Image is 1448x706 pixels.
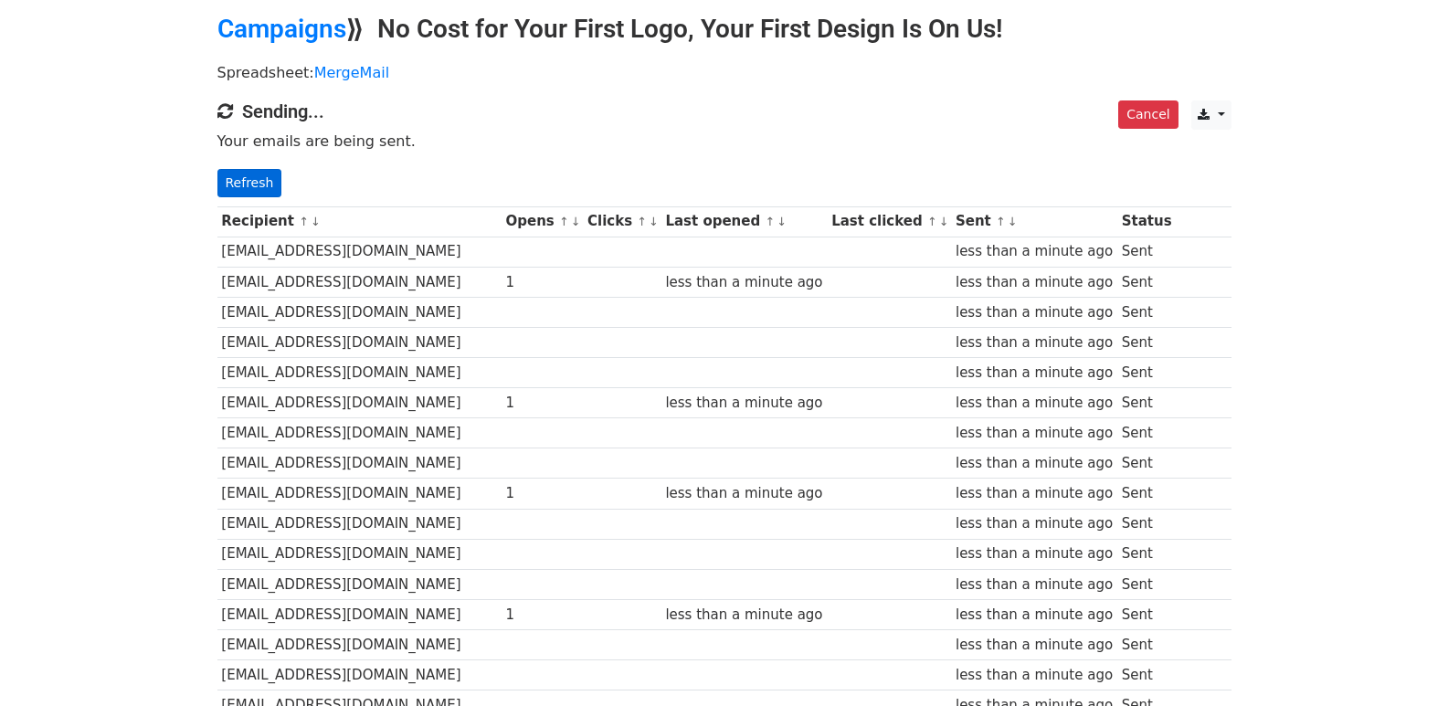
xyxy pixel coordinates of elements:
div: less than a minute ago [956,453,1113,474]
td: [EMAIL_ADDRESS][DOMAIN_NAME] [217,358,502,388]
td: [EMAIL_ADDRESS][DOMAIN_NAME] [217,629,502,659]
td: Sent [1117,358,1176,388]
div: less than a minute ago [956,513,1113,534]
div: less than a minute ago [956,393,1113,414]
div: 1 [505,272,578,293]
div: less than a minute ago [956,574,1113,595]
td: [EMAIL_ADDRESS][DOMAIN_NAME] [217,327,502,357]
h4: Sending... [217,100,1231,122]
th: Last opened [661,206,828,237]
a: Cancel [1118,100,1178,129]
td: [EMAIL_ADDRESS][DOMAIN_NAME] [217,297,502,327]
div: less than a minute ago [956,635,1113,656]
div: less than a minute ago [956,332,1113,353]
td: [EMAIL_ADDRESS][DOMAIN_NAME] [217,539,502,569]
a: Campaigns [217,14,346,44]
td: [EMAIL_ADDRESS][DOMAIN_NAME] [217,479,502,509]
div: less than a minute ago [956,272,1113,293]
td: [EMAIL_ADDRESS][DOMAIN_NAME] [217,388,502,418]
a: ↓ [1008,215,1018,228]
th: Last clicked [827,206,951,237]
td: [EMAIL_ADDRESS][DOMAIN_NAME] [217,660,502,690]
a: MergeMail [314,64,389,81]
td: Sent [1117,660,1176,690]
td: Sent [1117,599,1176,629]
a: ↑ [637,215,647,228]
a: ↑ [299,215,309,228]
div: 1 [505,605,578,626]
td: Sent [1117,448,1176,479]
td: [EMAIL_ADDRESS][DOMAIN_NAME] [217,267,502,297]
td: Sent [1117,539,1176,569]
div: less than a minute ago [665,605,822,626]
a: ↑ [927,215,937,228]
a: ↑ [996,215,1006,228]
a: ↓ [571,215,581,228]
th: Recipient [217,206,502,237]
td: Sent [1117,388,1176,418]
td: Sent [1117,237,1176,267]
div: less than a minute ago [956,423,1113,444]
a: ↓ [939,215,949,228]
div: less than a minute ago [956,543,1113,564]
th: Sent [951,206,1117,237]
td: [EMAIL_ADDRESS][DOMAIN_NAME] [217,509,502,539]
a: ↓ [311,215,321,228]
h2: ⟫ No Cost for Your First Logo, Your First Design Is On Us! [217,14,1231,45]
td: [EMAIL_ADDRESS][DOMAIN_NAME] [217,448,502,479]
td: Sent [1117,327,1176,357]
div: less than a minute ago [956,665,1113,686]
div: less than a minute ago [956,605,1113,626]
div: less than a minute ago [665,272,822,293]
iframe: Chat Widget [1357,618,1448,706]
a: ↓ [777,215,787,228]
a: ↑ [765,215,775,228]
th: Status [1117,206,1176,237]
p: Spreadsheet: [217,63,1231,82]
div: less than a minute ago [956,483,1113,504]
td: Sent [1117,509,1176,539]
div: less than a minute ago [956,363,1113,384]
p: Your emails are being sent. [217,132,1231,151]
td: Sent [1117,479,1176,509]
div: 1 [505,483,578,504]
div: less than a minute ago [956,302,1113,323]
td: [EMAIL_ADDRESS][DOMAIN_NAME] [217,599,502,629]
a: Refresh [217,169,282,197]
a: ↓ [649,215,659,228]
td: [EMAIL_ADDRESS][DOMAIN_NAME] [217,569,502,599]
td: [EMAIL_ADDRESS][DOMAIN_NAME] [217,418,502,448]
div: less than a minute ago [665,393,822,414]
div: less than a minute ago [665,483,822,504]
td: Sent [1117,569,1176,599]
td: Sent [1117,297,1176,327]
div: less than a minute ago [956,241,1113,262]
td: Sent [1117,267,1176,297]
td: Sent [1117,629,1176,659]
td: [EMAIL_ADDRESS][DOMAIN_NAME] [217,237,502,267]
td: Sent [1117,418,1176,448]
div: 1 [505,393,578,414]
a: ↑ [559,215,569,228]
th: Opens [502,206,584,237]
th: Clicks [583,206,661,237]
